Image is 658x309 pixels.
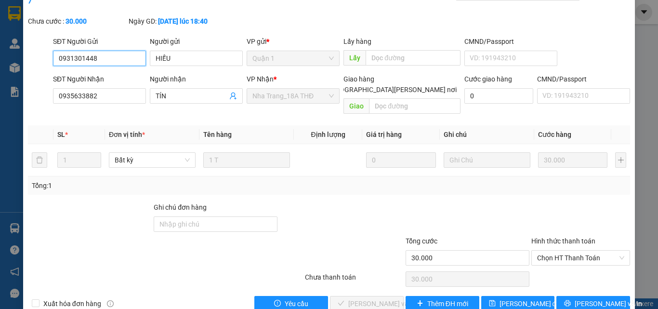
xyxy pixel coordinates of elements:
[247,75,274,83] span: VP Nhận
[366,131,402,138] span: Giá trị hàng
[203,131,232,138] span: Tên hàng
[427,298,468,309] span: Thêm ĐH mới
[150,74,243,84] div: Người nhận
[203,152,290,168] input: VD: Bàn, Ghế
[252,51,334,66] span: Quận 1
[366,152,435,168] input: 0
[406,237,437,245] span: Tổng cước
[53,74,146,84] div: SĐT Người Nhận
[464,36,557,47] div: CMND/Passport
[81,46,132,58] li: (c) 2017
[343,38,371,45] span: Lấy hàng
[129,16,227,27] div: Ngày GD:
[564,300,571,308] span: printer
[615,152,626,168] button: plus
[304,272,405,289] div: Chưa thanh toán
[115,153,190,167] span: Bất kỳ
[325,84,461,95] span: [GEOGRAPHIC_DATA][PERSON_NAME] nơi
[538,131,571,138] span: Cước hàng
[537,251,624,265] span: Chọn HT Thanh Toán
[66,17,87,25] b: 30.000
[575,298,642,309] span: [PERSON_NAME] và In
[32,180,255,191] div: Tổng: 1
[285,298,308,309] span: Yêu cầu
[28,16,127,27] div: Chưa cước :
[81,37,132,44] b: [DOMAIN_NAME]
[150,36,243,47] div: Người gửi
[158,17,208,25] b: [DATE] lúc 18:40
[274,300,281,308] span: exclamation-circle
[57,131,65,138] span: SL
[444,152,530,168] input: Ghi Chú
[464,75,512,83] label: Cước giao hàng
[343,75,374,83] span: Giao hàng
[109,131,145,138] span: Đơn vị tính
[440,125,534,144] th: Ghi chú
[32,152,47,168] button: delete
[369,98,461,114] input: Dọc đường
[343,98,369,114] span: Giao
[252,89,334,103] span: Nha Trang_18A THĐ
[538,152,607,168] input: 0
[154,216,277,232] input: Ghi chú đơn hàng
[107,300,114,307] span: info-circle
[247,36,340,47] div: VP gửi
[154,203,207,211] label: Ghi chú đơn hàng
[500,298,562,309] span: [PERSON_NAME] đổi
[464,88,533,104] input: Cước giao hàng
[417,300,423,308] span: plus
[343,50,366,66] span: Lấy
[59,14,95,59] b: Gửi khách hàng
[12,62,53,124] b: Phương Nam Express
[537,74,630,84] div: CMND/Passport
[229,92,237,100] span: user-add
[39,298,105,309] span: Xuất hóa đơn hàng
[489,300,496,308] span: save
[531,237,595,245] label: Hình thức thanh toán
[105,12,128,35] img: logo.jpg
[366,50,461,66] input: Dọc đường
[53,36,146,47] div: SĐT Người Gửi
[311,131,345,138] span: Định lượng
